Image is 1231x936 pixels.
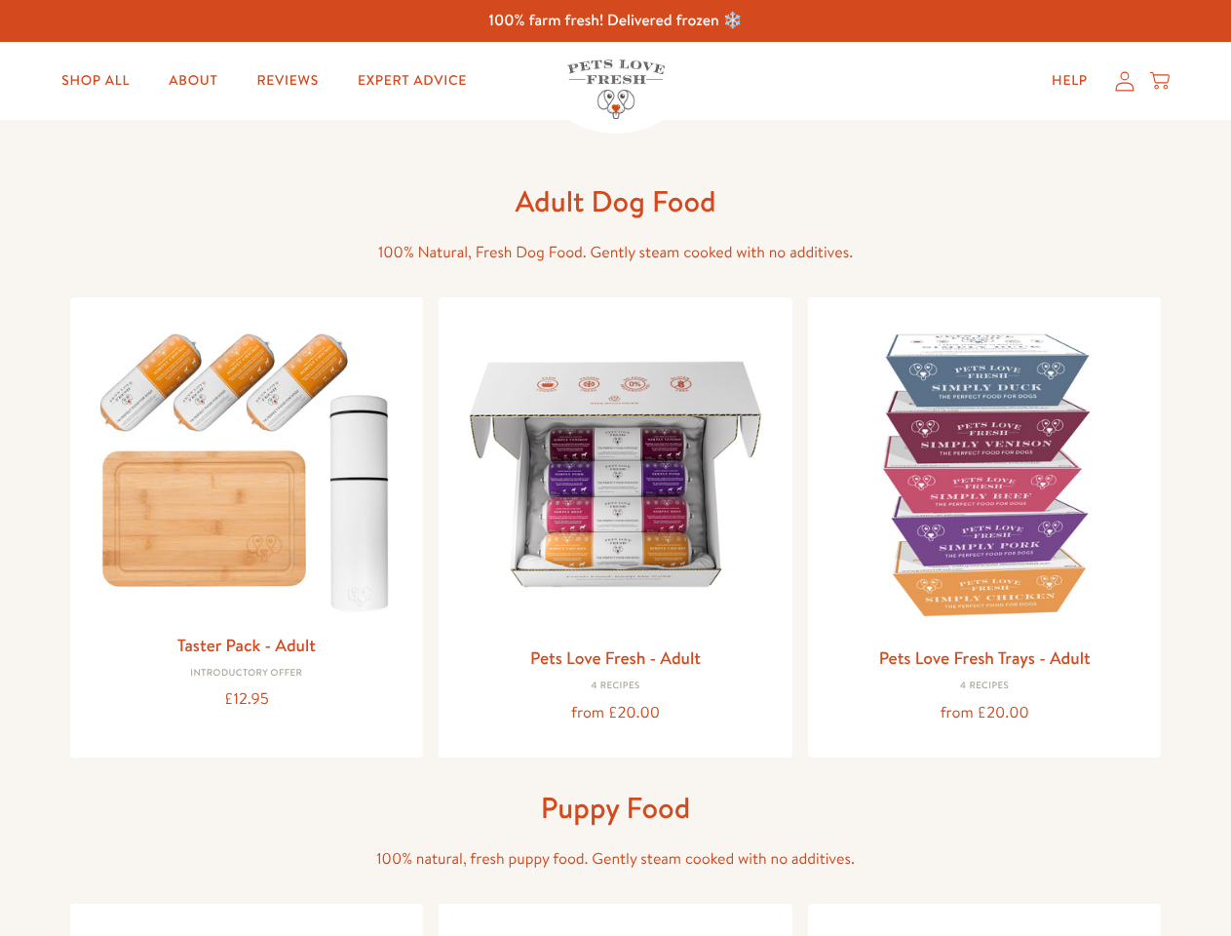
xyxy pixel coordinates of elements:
[153,61,233,100] a: About
[454,700,777,726] div: from £20.00
[342,61,482,100] a: Expert Advice
[376,848,855,870] span: 100% natural, fresh puppy food. Gently steam cooked with no additives.
[86,668,408,680] div: Introductory Offer
[241,61,333,100] a: Reviews
[378,242,853,263] span: 100% Natural, Fresh Dog Food. Gently steam cooked with no additives.
[824,681,1146,692] div: 4 Recipes
[1036,61,1103,100] a: Help
[86,686,408,713] div: £12.95
[304,182,928,220] h1: Adult Dog Food
[824,313,1146,636] img: Pets Love Fresh Trays - Adult
[86,313,408,622] img: Taster Pack - Adult
[304,789,928,827] h1: Puppy Food
[46,61,145,100] a: Shop All
[530,645,701,670] a: Pets Love Fresh - Adult
[567,59,665,119] img: Pets Love Fresh
[177,633,316,657] a: Taster Pack - Adult
[824,700,1146,726] div: from £20.00
[879,645,1091,670] a: Pets Love Fresh Trays - Adult
[454,681,777,692] div: 4 Recipes
[454,313,777,636] img: Pets Love Fresh - Adult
